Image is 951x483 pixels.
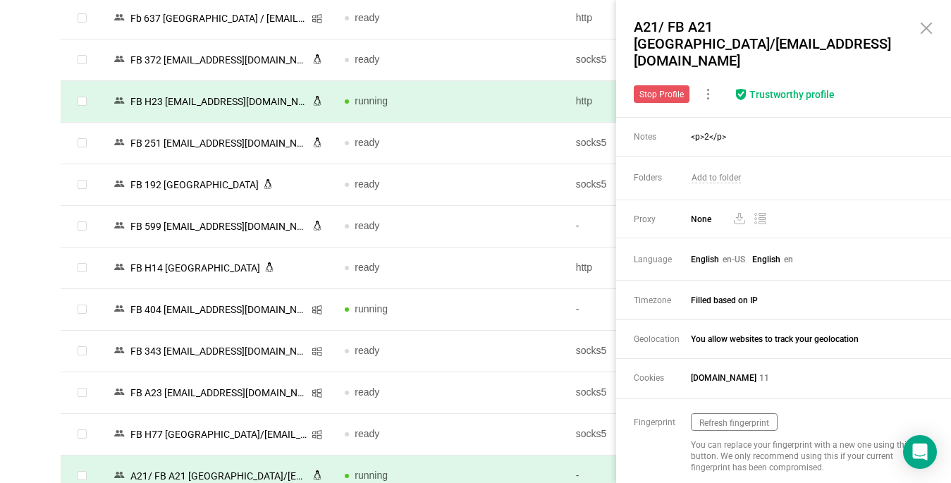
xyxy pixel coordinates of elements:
[565,164,795,206] td: socks5
[126,51,312,69] div: FB 372 [EMAIL_ADDRESS][DOMAIN_NAME]
[126,92,312,111] div: FB Н23 [EMAIL_ADDRESS][DOMAIN_NAME]
[565,206,795,247] td: -
[634,334,690,344] span: Geolocation
[126,134,312,152] div: FB 251 [EMAIL_ADDRESS][DOMAIN_NAME]
[565,247,795,289] td: http
[565,81,795,123] td: http
[903,435,937,469] div: Open Intercom Messenger
[355,12,379,23] span: ready
[691,295,924,305] span: Filled based on IP
[634,173,690,183] span: Folders
[634,85,689,103] button: Stop Profile
[355,178,379,190] span: ready
[634,417,690,427] span: Fingerprint
[691,212,921,226] span: None
[749,89,835,101] div: Trustworthy profile
[752,255,780,264] span: English
[692,173,741,183] span: Add to folder
[355,262,379,273] span: ready
[565,39,795,81] td: socks5
[312,429,322,440] i: icon: windows
[634,295,690,305] span: Timezone
[126,176,263,194] div: FB 192 [GEOGRAPHIC_DATA]
[312,13,322,24] i: icon: windows
[565,372,795,414] td: socks5
[126,300,312,319] div: FB 404 [EMAIL_ADDRESS][DOMAIN_NAME]
[355,345,379,356] span: ready
[126,259,264,277] div: FB H14 [GEOGRAPHIC_DATA]
[565,331,795,372] td: socks5
[126,9,312,27] div: Fb 637 [GEOGRAPHIC_DATA] / [EMAIL_ADDRESS][DOMAIN_NAME]
[691,334,924,344] span: You allow websites to track your geolocation
[126,384,312,402] div: FB A23 [EMAIL_ADDRESS][DOMAIN_NAME]
[355,137,379,148] span: ready
[565,123,795,164] td: socks5
[312,388,322,398] i: icon: windows
[355,470,388,481] span: running
[355,303,388,314] span: running
[630,14,904,73] div: А21/ FB A21 [GEOGRAPHIC_DATA]/[EMAIL_ADDRESS][DOMAIN_NAME]
[691,413,778,431] button: Refresh fingerprint
[126,217,312,236] div: FB 599 [EMAIL_ADDRESS][DOMAIN_NAME]
[126,425,312,444] div: FB Н77 [GEOGRAPHIC_DATA]/[EMAIL_ADDRESS][DOMAIN_NAME]
[723,255,745,264] span: en-US
[685,126,935,147] span: <p>2</p>
[355,220,379,231] span: ready
[634,132,690,147] span: Notes
[691,439,922,473] div: You can replace your fingerprint with a new one using this button. We only recommend using this i...
[355,95,388,106] span: running
[691,373,756,383] span: [DOMAIN_NAME]
[634,373,690,383] span: Cookies
[784,255,793,264] span: en
[312,305,322,315] i: icon: windows
[565,289,795,331] td: -
[759,373,769,383] span: 11
[126,342,312,360] div: FB 343 [EMAIL_ADDRESS][DOMAIN_NAME]
[355,54,379,65] span: ready
[691,255,719,264] span: English
[312,346,322,357] i: icon: windows
[634,214,690,224] span: Proxy
[355,386,379,398] span: ready
[634,255,690,264] span: Language
[355,428,379,439] span: ready
[565,414,795,456] td: socks5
